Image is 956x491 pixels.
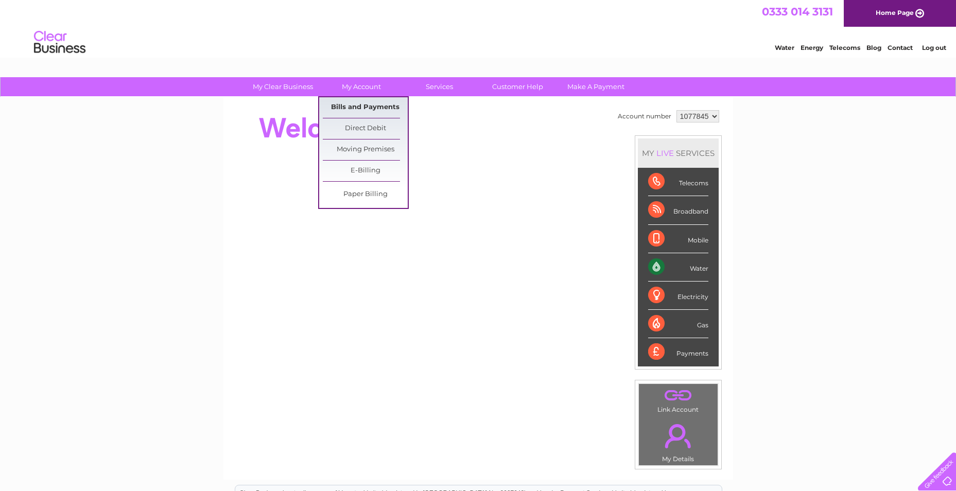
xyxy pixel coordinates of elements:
[323,184,408,205] a: Paper Billing
[648,338,708,366] div: Payments
[801,44,823,51] a: Energy
[762,5,833,18] a: 0333 014 3131
[922,44,946,51] a: Log out
[641,387,715,405] a: .
[829,44,860,51] a: Telecoms
[397,77,482,96] a: Services
[323,161,408,181] a: E-Billing
[888,44,913,51] a: Contact
[33,27,86,58] img: logo.png
[240,77,325,96] a: My Clear Business
[323,118,408,139] a: Direct Debit
[654,148,676,158] div: LIVE
[235,6,722,50] div: Clear Business is a trading name of Verastar Limited (registered in [GEOGRAPHIC_DATA] No. 3667643...
[638,383,718,416] td: Link Account
[319,77,404,96] a: My Account
[323,139,408,160] a: Moving Premises
[648,253,708,282] div: Water
[638,415,718,466] td: My Details
[323,97,408,118] a: Bills and Payments
[475,77,560,96] a: Customer Help
[648,168,708,196] div: Telecoms
[648,282,708,310] div: Electricity
[775,44,794,51] a: Water
[615,108,674,125] td: Account number
[553,77,638,96] a: Make A Payment
[648,196,708,224] div: Broadband
[641,418,715,454] a: .
[866,44,881,51] a: Blog
[648,225,708,253] div: Mobile
[648,310,708,338] div: Gas
[638,138,719,168] div: MY SERVICES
